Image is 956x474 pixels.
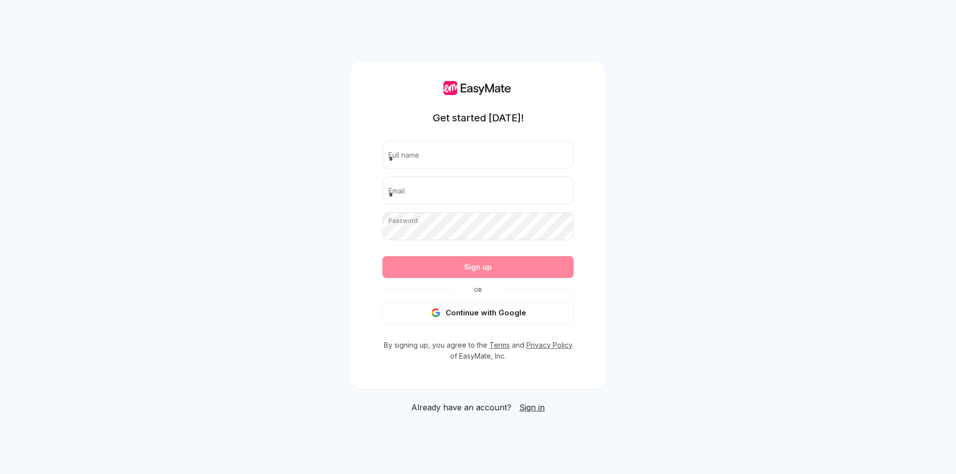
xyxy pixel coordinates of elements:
[519,402,545,412] span: Sign in
[382,340,574,362] p: By signing up, you agree to the and of EasyMate, Inc.
[433,111,524,125] h1: Get started [DATE]!
[489,341,510,349] a: Terms
[519,401,545,413] a: Sign in
[454,286,502,294] span: Or
[526,341,573,349] a: Privacy Policy
[382,302,574,324] button: Continue with Google
[411,401,511,413] span: Already have an account?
